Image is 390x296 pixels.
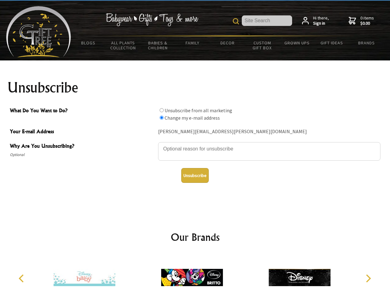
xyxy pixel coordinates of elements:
label: Change my e-mail address [165,115,220,121]
span: Hi there, [313,15,329,26]
label: Unsubscribe from all marketing [165,107,232,113]
a: Hi there,Sign in [302,15,329,26]
h2: Our Brands [12,230,378,245]
span: What Do You Want to Do? [10,107,155,116]
button: Previous [15,272,29,285]
a: Decor [210,36,245,49]
strong: Sign in [313,21,329,26]
img: Babyware - Gifts - Toys and more... [6,6,71,57]
input: What Do You Want to Do? [160,116,164,120]
span: Your E-mail Address [10,128,155,137]
input: Site Search [242,15,292,26]
a: 0 items$0.00 [349,15,374,26]
strong: $0.00 [360,21,374,26]
span: Why Are You Unsubscribing? [10,142,155,151]
a: Grown Ups [279,36,314,49]
a: Brands [349,36,384,49]
h1: Unsubscribe [7,80,383,95]
a: All Plants Collection [106,36,141,54]
a: Babies & Children [140,36,175,54]
input: What Do You Want to Do? [160,108,164,112]
textarea: Why Are You Unsubscribing? [158,142,380,161]
span: 0 items [360,15,374,26]
a: Family [175,36,210,49]
a: Custom Gift Box [245,36,280,54]
button: Unsubscribe [181,168,209,183]
img: Babywear - Gifts - Toys & more [106,13,198,26]
div: [PERSON_NAME][EMAIL_ADDRESS][PERSON_NAME][DOMAIN_NAME] [158,127,380,137]
button: Next [361,272,375,285]
a: BLOGS [71,36,106,49]
img: product search [233,18,239,24]
span: Optional [10,151,155,158]
a: Gift Ideas [314,36,349,49]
